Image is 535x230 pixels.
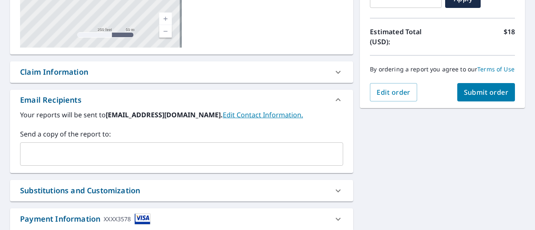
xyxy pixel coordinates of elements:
a: Current Level 17, Zoom In [159,13,172,25]
p: By ordering a report you agree to our [370,66,515,73]
div: Substitutions and Customization [10,180,353,201]
a: Terms of Use [477,65,515,73]
img: cardImage [135,213,150,225]
div: Substitutions and Customization [20,185,140,196]
div: XXXX3578 [104,213,131,225]
span: Edit order [377,88,410,97]
p: Estimated Total (USD): [370,27,442,47]
div: Claim Information [20,66,88,78]
a: Current Level 17, Zoom Out [159,25,172,38]
button: Edit order [370,83,417,101]
label: Your reports will be sent to [20,110,343,120]
div: Email Recipients [20,94,82,106]
a: EditContactInfo [223,110,303,119]
p: $18 [504,27,515,47]
div: Payment Information [20,213,150,225]
div: Claim Information [10,61,353,83]
span: Submit order [464,88,509,97]
div: Payment InformationXXXX3578cardImage [10,208,353,230]
button: Submit order [457,83,515,101]
div: Email Recipients [10,90,353,110]
b: [EMAIL_ADDRESS][DOMAIN_NAME]. [106,110,223,119]
label: Send a copy of the report to: [20,129,343,139]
